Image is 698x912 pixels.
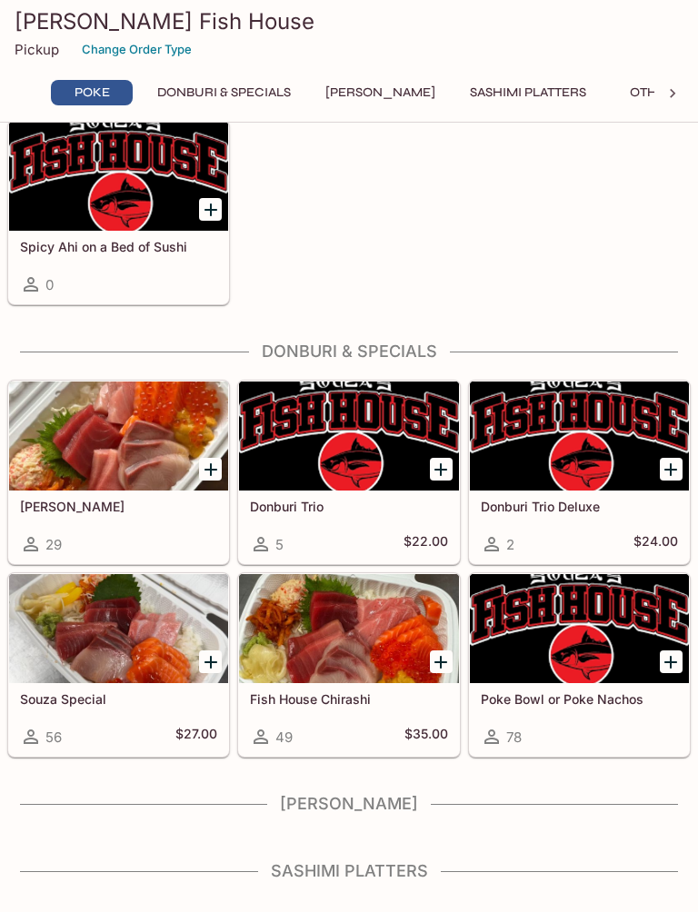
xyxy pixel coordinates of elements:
h4: [PERSON_NAME] [7,794,691,814]
a: Souza Special56$27.00 [8,573,229,757]
button: Poke [51,80,133,105]
button: Add Sashimi Donburis [199,458,222,481]
a: Spicy Ahi on a Bed of Sushi0 [8,121,229,304]
button: Add Souza Special [199,650,222,673]
div: Spicy Ahi on a Bed of Sushi [9,122,228,231]
h5: $27.00 [175,726,217,748]
a: Poke Bowl or Poke Nachos78 [469,573,690,757]
span: 5 [275,536,284,553]
div: Fish House Chirashi [239,574,458,683]
h5: Souza Special [20,691,217,707]
a: [PERSON_NAME]29 [8,381,229,564]
span: 78 [506,729,522,746]
h5: Poke Bowl or Poke Nachos [481,691,678,707]
span: 2 [506,536,514,553]
button: Add Donburi Trio Deluxe [660,458,683,481]
a: Donburi Trio Deluxe2$24.00 [469,381,690,564]
div: Souza Special [9,574,228,683]
button: Sashimi Platters [460,80,596,105]
button: Change Order Type [74,35,200,64]
h3: [PERSON_NAME] Fish House [15,7,683,35]
button: [PERSON_NAME] [315,80,445,105]
span: 56 [45,729,62,746]
h5: Donburi Trio Deluxe [481,499,678,514]
span: 29 [45,536,62,553]
h5: $24.00 [633,533,678,555]
div: Donburi Trio Deluxe [470,382,689,491]
button: Add Fish House Chirashi [430,650,453,673]
div: Poke Bowl or Poke Nachos [470,574,689,683]
a: Fish House Chirashi49$35.00 [238,573,459,757]
h5: [PERSON_NAME] [20,499,217,514]
div: Donburi Trio [239,382,458,491]
h5: Donburi Trio [250,499,447,514]
h4: Sashimi Platters [7,861,691,881]
button: Add Donburi Trio [430,458,453,481]
h5: $22.00 [404,533,448,555]
h4: Donburi & Specials [7,342,691,362]
span: 49 [275,729,293,746]
span: 0 [45,276,54,293]
h5: Fish House Chirashi [250,691,447,707]
div: Sashimi Donburis [9,382,228,491]
h5: Spicy Ahi on a Bed of Sushi [20,239,217,254]
button: Add Poke Bowl or Poke Nachos [660,650,683,673]
a: Donburi Trio5$22.00 [238,381,459,564]
h5: $35.00 [404,726,448,748]
button: Add Spicy Ahi on a Bed of Sushi [199,198,222,221]
p: Pickup [15,41,59,58]
button: Other [611,80,693,105]
button: Donburi & Specials [147,80,301,105]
